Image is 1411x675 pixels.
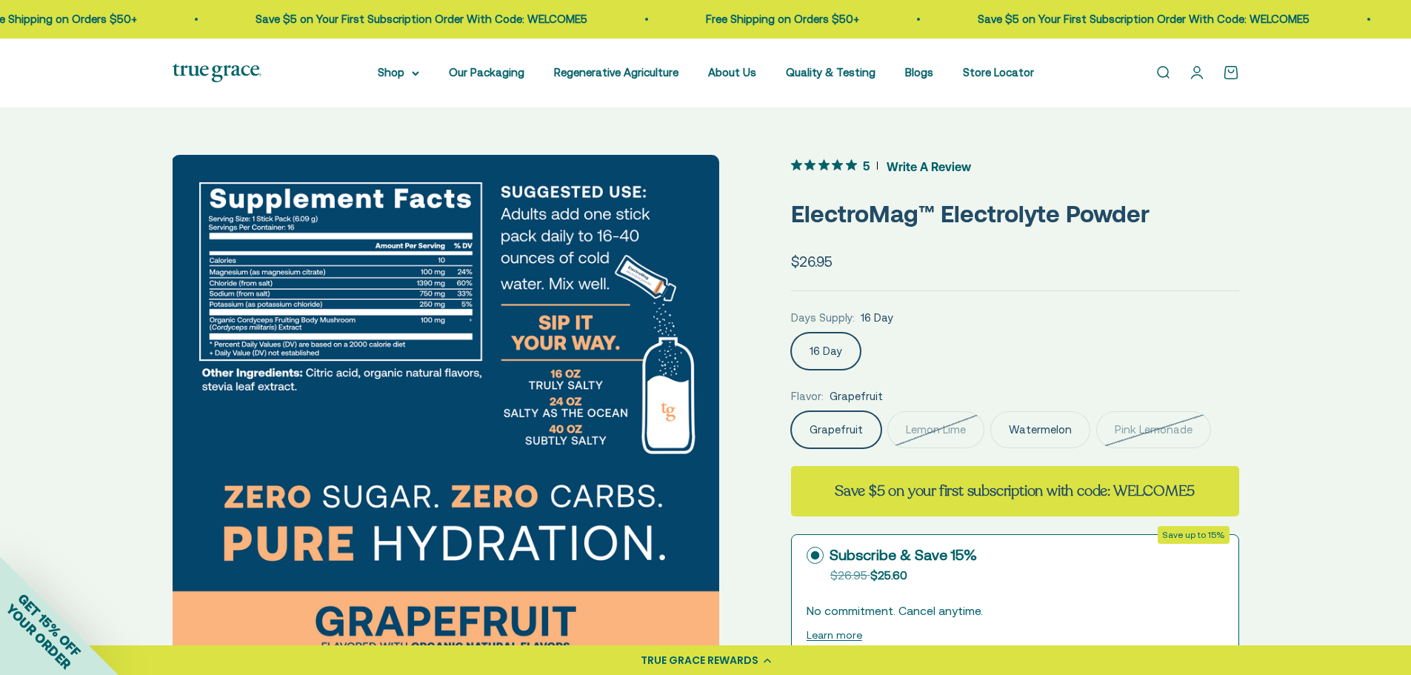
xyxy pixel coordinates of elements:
a: Blogs [905,66,933,79]
span: GET 15% OFF [15,591,84,659]
span: Grapefruit [830,388,883,405]
button: 5 out 5 stars rating in total 3 reviews. Jump to reviews. [791,155,971,177]
a: Regenerative Agriculture [554,66,678,79]
sale-price: $26.95 [791,250,833,273]
a: Our Packaging [449,66,524,79]
a: About Us [708,66,756,79]
summary: Shop [378,64,419,82]
p: Save $5 on Your First Subscription Order With Code: WELCOME5 [179,10,511,28]
div: TRUE GRACE REWARDS [641,653,758,668]
a: Store Locator [963,66,1034,79]
legend: Days Supply: [791,309,855,327]
span: Write A Review [887,155,971,177]
a: Quality & Testing [786,66,875,79]
legend: Flavor: [791,388,824,405]
a: Free Shipping on Orders $50+ [630,13,783,25]
span: 16 Day [861,309,893,327]
span: YOUR ORDER [3,601,74,672]
strong: Save $5 on your first subscription with code: WELCOME5 [835,481,1195,501]
p: Save $5 on Your First Subscription Order With Code: WELCOME5 [901,10,1233,28]
p: ElectroMag™ Electrolyte Powder [791,195,1239,233]
span: 5 [863,157,870,173]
